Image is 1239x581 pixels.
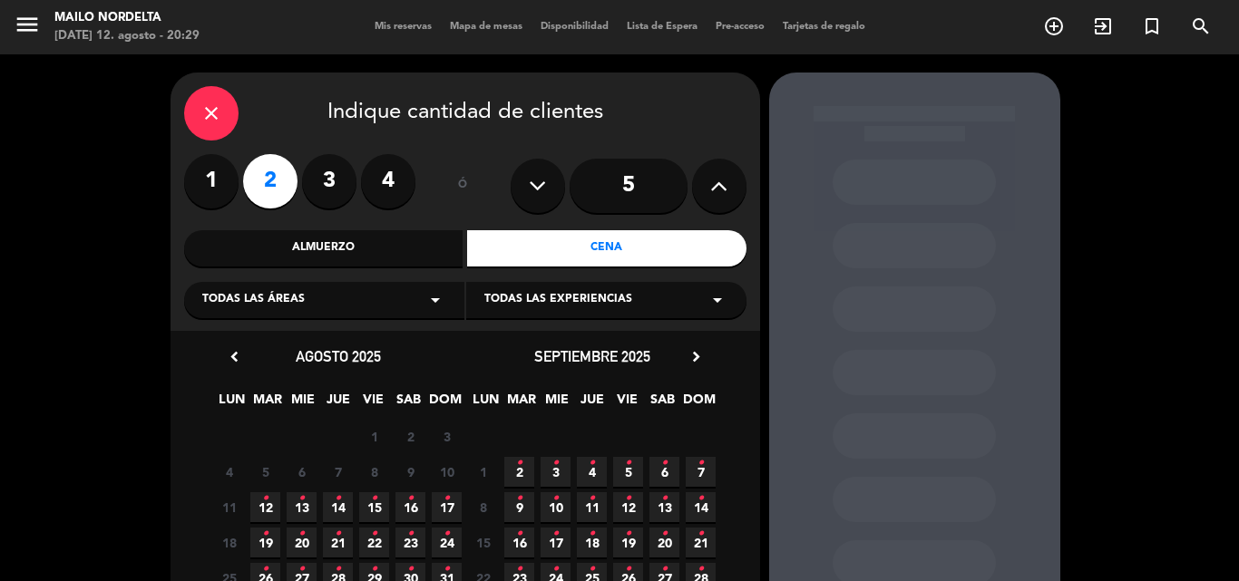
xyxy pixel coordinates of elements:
span: DOM [429,389,459,419]
span: Disponibilidad [532,22,618,32]
i: chevron_left [225,347,244,366]
i: • [661,519,668,548]
i: arrow_drop_down [424,289,446,311]
span: MIE [288,389,317,419]
i: • [698,449,704,478]
span: 3 [541,457,571,487]
i: • [516,519,522,548]
i: • [516,484,522,513]
span: 2 [395,421,425,451]
i: • [698,519,704,548]
i: • [552,519,559,548]
span: 1 [359,421,389,451]
div: Almuerzo [184,230,463,266]
span: JUE [323,389,353,419]
i: • [444,519,450,548]
span: 7 [686,457,716,487]
span: Lista de Espera [618,22,707,32]
span: 20 [649,528,679,557]
i: • [589,484,595,513]
span: VIE [612,389,642,419]
span: 18 [214,528,244,557]
i: arrow_drop_down [707,289,728,311]
span: 10 [541,492,571,522]
i: • [516,449,522,478]
i: • [262,484,268,513]
span: DOM [683,389,713,419]
i: • [625,449,631,478]
span: 6 [649,457,679,487]
i: • [298,519,305,548]
span: 5 [250,457,280,487]
i: • [552,484,559,513]
span: Mapa de mesas [441,22,532,32]
label: 2 [243,154,298,208]
span: VIE [358,389,388,419]
span: 15 [359,492,389,522]
i: • [661,484,668,513]
i: close [200,102,222,124]
span: 5 [613,457,643,487]
i: add_circle_outline [1043,15,1065,37]
i: • [407,484,414,513]
span: septiembre 2025 [534,347,650,365]
i: chevron_right [687,347,706,366]
i: • [625,484,631,513]
div: Mailo Nordelta [54,9,200,27]
span: MAR [506,389,536,419]
span: 9 [395,457,425,487]
span: 2 [504,457,534,487]
span: MIE [541,389,571,419]
div: [DATE] 12. agosto - 20:29 [54,27,200,45]
span: 16 [504,528,534,557]
i: • [262,519,268,548]
span: Mis reservas [366,22,441,32]
i: exit_to_app [1092,15,1114,37]
span: 23 [395,528,425,557]
span: 4 [214,457,244,487]
span: 14 [323,492,353,522]
i: • [589,519,595,548]
span: 17 [432,492,462,522]
span: 21 [686,528,716,557]
span: LUN [217,389,247,419]
i: • [625,519,631,548]
label: 3 [302,154,356,208]
span: 11 [214,492,244,522]
span: agosto 2025 [296,347,381,365]
span: 14 [686,492,716,522]
span: 12 [250,492,280,522]
span: JUE [577,389,607,419]
span: 20 [287,528,317,557]
div: Indique cantidad de clientes [184,86,746,140]
span: 24 [432,528,462,557]
span: 1 [468,457,498,487]
span: 21 [323,528,353,557]
span: 17 [541,528,571,557]
i: • [407,519,414,548]
span: 6 [287,457,317,487]
span: 12 [613,492,643,522]
span: 4 [577,457,607,487]
i: • [552,449,559,478]
span: 8 [468,492,498,522]
i: • [589,449,595,478]
label: 1 [184,154,239,208]
span: 8 [359,457,389,487]
span: 11 [577,492,607,522]
div: ó [434,154,493,218]
span: SAB [394,389,424,419]
span: Tarjetas de regalo [774,22,874,32]
span: LUN [471,389,501,419]
i: search [1190,15,1212,37]
span: Todas las áreas [202,291,305,309]
span: 13 [649,492,679,522]
i: • [661,449,668,478]
i: • [444,484,450,513]
i: • [298,484,305,513]
span: 7 [323,457,353,487]
i: • [335,484,341,513]
span: 16 [395,492,425,522]
i: • [371,484,377,513]
button: menu [14,11,41,44]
